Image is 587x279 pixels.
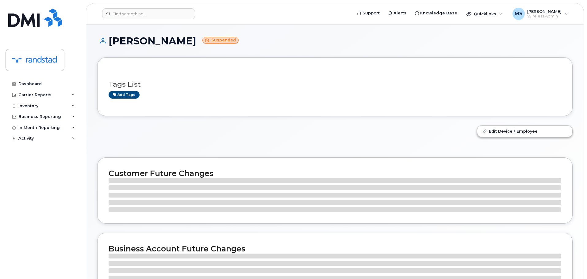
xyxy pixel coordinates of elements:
h1: [PERSON_NAME] [97,36,573,46]
small: Suspended [202,37,239,44]
h2: Customer Future Changes [109,169,561,178]
h2: Business Account Future Changes [109,244,561,253]
h3: Tags List [109,81,561,88]
a: Edit Device / Employee [477,126,572,137]
a: Add tags [109,91,140,99]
